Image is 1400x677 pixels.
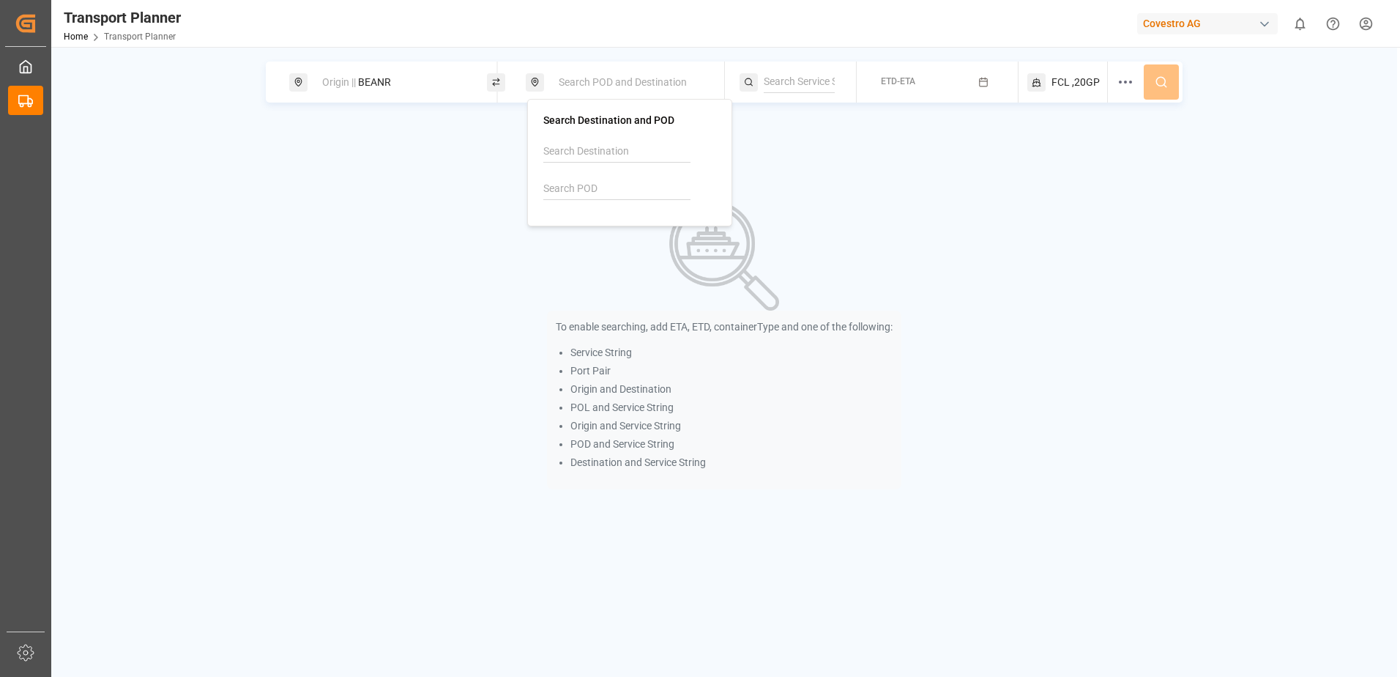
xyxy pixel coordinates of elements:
[1051,75,1070,90] span: FCL
[570,455,893,470] li: Destination and Service String
[1137,13,1278,34] div: Covestro AG
[322,76,356,88] span: Origin ||
[669,201,779,311] img: Search
[570,400,893,415] li: POL and Service String
[559,76,687,88] span: Search POD and Destination
[1284,7,1317,40] button: show 0 new notifications
[570,418,893,434] li: Origin and Service String
[570,382,893,397] li: Origin and Destination
[543,141,690,163] input: Search Destination
[1137,10,1284,37] button: Covestro AG
[1072,75,1100,90] span: ,20GP
[865,68,1009,97] button: ETD-ETA
[543,178,690,200] input: Search POD
[570,363,893,379] li: Port Pair
[570,437,893,452] li: POD and Service String
[570,345,893,360] li: Service String
[64,7,181,29] div: Transport Planner
[881,76,915,86] span: ETD-ETA
[313,69,472,96] div: BEANR
[556,319,893,335] p: To enable searching, add ETA, ETD, containerType and one of the following:
[764,71,835,93] input: Search Service String
[64,32,88,42] a: Home
[543,115,716,125] h4: Search Destination and POD
[1317,7,1349,40] button: Help Center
